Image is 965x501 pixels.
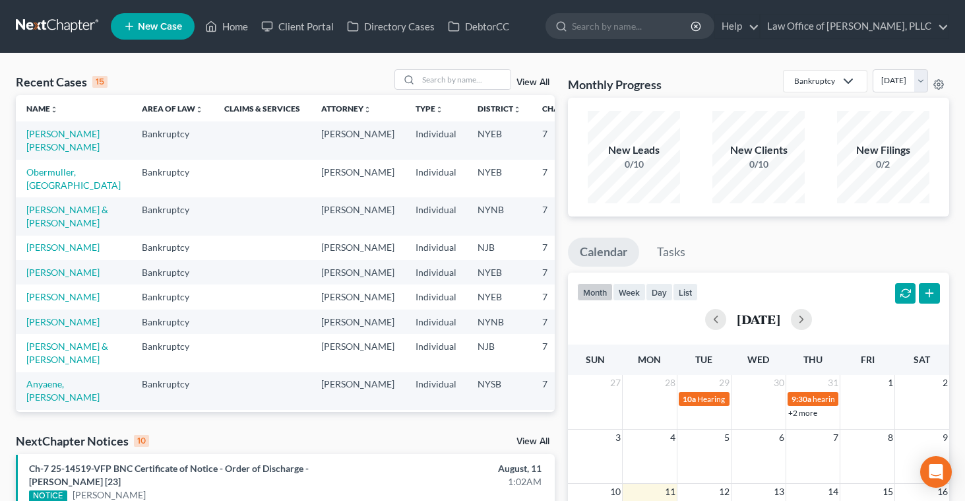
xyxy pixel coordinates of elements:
[131,197,214,235] td: Bankruptcy
[813,394,914,404] span: hearing for [PERSON_NAME]
[664,484,677,500] span: 11
[718,375,731,391] span: 29
[131,236,214,260] td: Bankruptcy
[712,158,805,171] div: 0/10
[311,236,405,260] td: [PERSON_NAME]
[614,430,622,446] span: 3
[792,394,811,404] span: 9:30a
[405,260,467,284] td: Individual
[914,354,930,365] span: Sat
[532,197,598,235] td: 7
[311,284,405,309] td: [PERSON_NAME]
[199,15,255,38] a: Home
[532,236,598,260] td: 7
[588,158,680,171] div: 0/10
[405,197,467,235] td: Individual
[532,334,598,372] td: 7
[638,354,661,365] span: Mon
[134,435,149,447] div: 10
[532,372,598,410] td: 7
[646,283,673,301] button: day
[941,430,949,446] span: 9
[405,310,467,334] td: Individual
[441,15,516,38] a: DebtorCC
[467,260,532,284] td: NYEB
[311,121,405,159] td: [PERSON_NAME]
[418,70,511,89] input: Search by name...
[572,14,693,38] input: Search by name...
[568,238,639,267] a: Calendar
[131,284,214,309] td: Bankruptcy
[255,15,340,38] a: Client Portal
[715,15,759,38] a: Help
[941,375,949,391] span: 2
[311,160,405,197] td: [PERSON_NAME]
[340,15,441,38] a: Directory Cases
[131,121,214,159] td: Bankruptcy
[936,484,949,500] span: 16
[467,410,532,448] td: NYEB
[718,484,731,500] span: 12
[435,106,443,114] i: unfold_more
[26,204,108,228] a: [PERSON_NAME] & [PERSON_NAME]
[467,284,532,309] td: NYEB
[887,375,894,391] span: 1
[467,121,532,159] td: NYEB
[737,312,780,326] h2: [DATE]
[405,160,467,197] td: Individual
[467,310,532,334] td: NYNB
[513,106,521,114] i: unfold_more
[920,456,952,488] div: Open Intercom Messenger
[26,166,121,191] a: Obermuller, [GEOGRAPHIC_DATA]
[26,128,100,152] a: [PERSON_NAME] [PERSON_NAME]
[577,283,613,301] button: month
[321,104,371,114] a: Attorneyunfold_more
[467,334,532,372] td: NJB
[532,160,598,197] td: 7
[467,197,532,235] td: NYNB
[29,463,309,487] a: Ch-7 25-14519-VFP BNC Certificate of Notice - Order of Discharge - [PERSON_NAME] [23]
[131,372,214,410] td: Bankruptcy
[532,121,598,159] td: 7
[772,375,786,391] span: 30
[826,375,840,391] span: 31
[405,121,467,159] td: Individual
[26,242,100,253] a: [PERSON_NAME]
[532,284,598,309] td: 7
[467,372,532,410] td: NYSB
[516,437,549,446] a: View All
[405,410,467,448] td: Individual
[363,106,371,114] i: unfold_more
[586,354,605,365] span: Sun
[16,433,149,449] div: NextChapter Notices
[516,78,549,87] a: View All
[405,372,467,410] td: Individual
[803,354,823,365] span: Thu
[613,283,646,301] button: week
[16,74,108,90] div: Recent Cases
[712,143,805,158] div: New Clients
[697,394,800,404] span: Hearing for [PERSON_NAME]
[195,106,203,114] i: unfold_more
[837,143,929,158] div: New Filings
[861,354,875,365] span: Fri
[772,484,786,500] span: 13
[50,106,58,114] i: unfold_more
[311,372,405,410] td: [PERSON_NAME]
[881,484,894,500] span: 15
[532,410,598,448] td: 7
[723,430,731,446] span: 5
[138,22,182,32] span: New Case
[405,236,467,260] td: Individual
[131,334,214,372] td: Bankruptcy
[311,410,405,448] td: [PERSON_NAME]
[405,284,467,309] td: Individual
[794,75,835,86] div: Bankruptcy
[609,484,622,500] span: 10
[311,197,405,235] td: [PERSON_NAME]
[311,334,405,372] td: [PERSON_NAME]
[683,394,696,404] span: 10a
[214,95,311,121] th: Claims & Services
[26,316,100,327] a: [PERSON_NAME]
[532,310,598,334] td: 7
